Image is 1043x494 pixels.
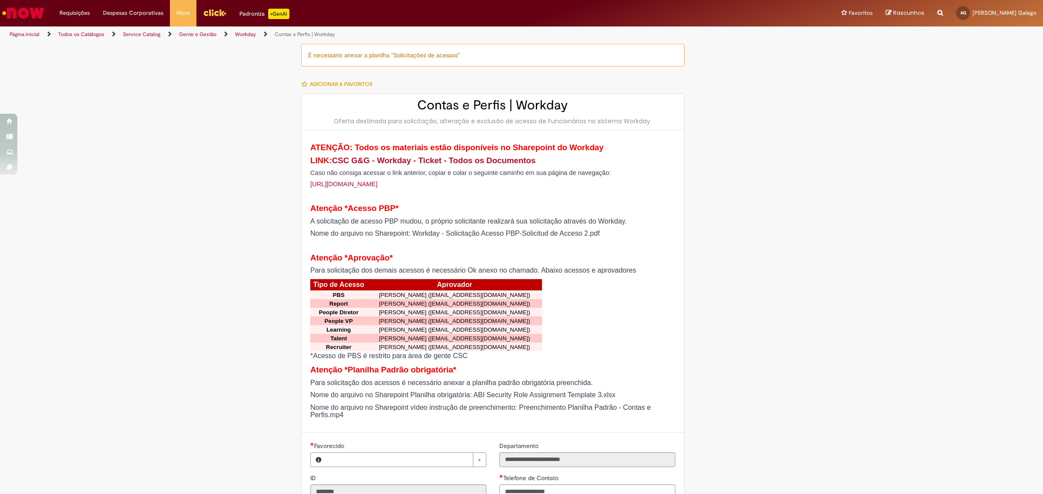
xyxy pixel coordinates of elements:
[310,404,651,419] span: Nome do arquivo no Sharepoint vídeo instrução de preenchimento: Preenchimento Planilha Padrão - C...
[310,474,318,482] span: Somente leitura - ID
[973,9,1036,16] span: [PERSON_NAME] Galego
[310,217,627,225] span: A solicitação de acesso PBP mudou, o próprio solicitante realizará sua solicitação através do Wor...
[310,156,535,165] span: LINK:
[179,31,216,38] a: Gente e Gestão
[893,9,924,17] span: Rascunhos
[310,143,604,152] span: ATENÇÃO: Todos os materiais estão disponíveis no Sharepoint do Workday
[310,279,367,291] td: Tipo de Acesso
[310,343,367,351] td: Recruiter
[301,75,377,93] button: Adicionar a Favoritos
[239,9,289,19] div: Padroniza
[103,9,163,17] span: Despesas Corporativas
[310,204,399,213] span: Atenção *Acesso PBP*
[176,9,190,17] span: More
[367,334,542,343] td: [PERSON_NAME] ([EMAIL_ADDRESS][DOMAIN_NAME])
[310,290,367,299] td: PBS
[503,474,560,482] span: Telefone de Contato
[367,325,542,334] td: [PERSON_NAME] ([EMAIL_ADDRESS][DOMAIN_NAME])
[310,230,600,237] span: Nome do arquivo no Sharepoint: Workday - Solicitação Acesso PBP-Solicitud de Acceso 2.pdf
[367,308,542,316] td: [PERSON_NAME] ([EMAIL_ADDRESS][DOMAIN_NAME])
[310,334,367,343] td: Talent
[310,391,615,398] span: Nome do arquivo no Sharepoint Planilha obrigatória: ABI Security Role Assignment Template 3.xlsx
[310,365,456,374] span: Atenção *Planilha Padrão obrigatória*
[886,9,924,17] a: Rascunhos
[367,343,542,351] td: [PERSON_NAME] ([EMAIL_ADDRESS][DOMAIN_NAME])
[7,26,689,43] ul: Trilhas de página
[310,98,675,112] h2: Contas e Perfis | Workday
[311,453,326,467] button: Favorecido, Visualizar este registro
[275,31,335,38] a: Contas e Perfis | Workday
[367,299,542,308] td: [PERSON_NAME] ([EMAIL_ADDRESS][DOMAIN_NAME])
[310,308,367,316] td: People Diretor
[326,453,486,467] a: Limpar campo Favorecido
[235,31,256,38] a: Workday
[310,325,367,334] td: Learning
[310,253,393,262] span: Atenção *Aprovação*
[58,31,104,38] a: Todos os Catálogos
[367,279,542,291] td: Aprovador
[310,474,318,482] label: Somente leitura - ID
[314,442,346,450] span: Necessários - Favorecido
[367,290,542,299] td: [PERSON_NAME] ([EMAIL_ADDRESS][DOMAIN_NAME])
[301,44,684,66] div: É necessário anexar a planilha "Solicitações de acessos"
[499,452,675,467] input: Departamento
[310,379,593,386] span: Para solicitação dos acessos é necessário anexar a planilha padrão obrigatória preenchida.
[849,9,873,17] span: Favoritos
[310,170,675,177] p: Caso não consiga acessar o link anterior, copiar e colar o seguinte caminho em sua página de nave...
[960,10,966,16] span: AG
[499,474,503,478] span: Obrigatório Preenchido
[310,81,372,88] span: Adicionar a Favoritos
[123,31,160,38] a: Service Catalog
[499,441,540,450] label: Somente leitura - Departamento
[268,9,289,19] p: +GenAi
[1,4,46,22] img: ServiceNow
[10,31,40,38] a: Página inicial
[367,316,542,325] td: [PERSON_NAME] ([EMAIL_ADDRESS][DOMAIN_NAME])
[310,316,367,325] td: People VP
[310,267,636,274] span: Para solicitação dos demais acessos é necessário Ok anexo no chamado. Abaixo acessos e aprovadores
[332,156,536,165] a: CSC G&G - Workday - Ticket - Todos os Documentos
[310,117,675,125] div: Oferta destinada para solicitação, alteração e exclusão de acesso de Funcionários no sistema Work...
[310,352,468,359] span: *Acesso de PBS é restrito para área de gente CSC
[310,299,367,308] td: Report
[310,442,314,446] span: Necessários
[203,6,226,19] img: click_logo_yellow_360x200.png
[310,181,378,188] a: [URL][DOMAIN_NAME]
[60,9,90,17] span: Requisições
